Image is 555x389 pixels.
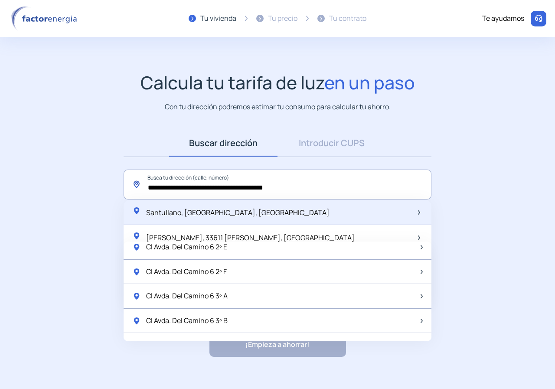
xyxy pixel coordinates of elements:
[421,245,423,249] img: arrow-next-item.svg
[132,268,141,276] img: location-pin-green.svg
[146,266,227,278] span: Cl Avda. Del Camino 6 2º F
[534,14,543,23] img: llamar
[418,235,420,240] img: arrow-next-item.svg
[421,319,423,323] img: arrow-next-item.svg
[329,13,366,24] div: Tu contrato
[169,130,277,157] a: Buscar dirección
[146,315,228,327] span: Cl Avda. Del Camino 6 3º B
[9,6,82,31] img: logo factor
[146,242,227,253] span: Cl Avda. Del Camino 6 2º E
[146,340,228,351] span: Cl Avda. Del Camino 6 3º C
[421,270,423,274] img: arrow-next-item.svg
[132,206,141,215] img: location-pin-green.svg
[324,70,415,95] span: en un paso
[132,243,141,252] img: location-pin-green.svg
[132,317,141,325] img: location-pin-green.svg
[132,292,141,301] img: location-pin-green.svg
[132,232,141,240] img: location-pin-green.svg
[146,291,228,302] span: Cl Avda. Del Camino 6 3º A
[277,130,386,157] a: Introducir CUPS
[165,101,391,112] p: Con tu dirección podremos estimar tu consumo para calcular tu ahorro.
[140,72,415,93] h1: Calcula tu tarifa de luz
[482,13,524,24] div: Te ayudamos
[146,233,355,242] span: [PERSON_NAME], 33611 [PERSON_NAME], [GEOGRAPHIC_DATA]
[146,208,330,217] span: Santullano, [GEOGRAPHIC_DATA], [GEOGRAPHIC_DATA]
[200,13,236,24] div: Tu vivienda
[268,13,297,24] div: Tu precio
[418,210,420,215] img: arrow-next-item.svg
[421,294,423,298] img: arrow-next-item.svg
[132,341,141,350] img: location-pin-green.svg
